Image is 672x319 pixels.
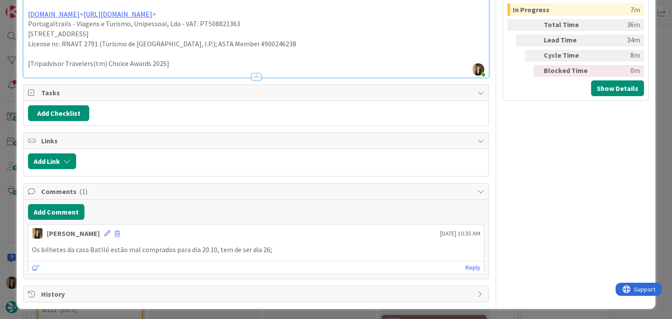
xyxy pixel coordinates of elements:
[41,186,472,197] span: Comments
[595,65,640,77] div: 0m
[591,80,644,96] button: Show Details
[544,35,592,46] div: Lead Time
[84,10,152,18] a: [URL][DOMAIN_NAME]
[465,262,480,273] a: Reply
[513,3,630,16] div: In Progress
[440,229,480,238] span: [DATE] 10:35 AM
[28,204,84,220] button: Add Comment
[79,187,87,196] span: ( 1 )
[28,153,76,169] button: Add Link
[544,50,592,62] div: Cycle Time
[544,19,592,31] div: Total Time
[28,19,484,29] p: Portugaltrails - Viagens e Turismo, Unipessoal, Lda - VAT: PT508821363
[28,39,484,49] p: License nr.: RNAVT 2791 (Turismo de [GEOGRAPHIC_DATA], I.P.); ASTA Member #900246238
[595,19,640,31] div: 36m
[595,50,640,62] div: 8m
[595,35,640,46] div: 34m
[28,29,484,39] p: [STREET_ADDRESS]
[28,9,484,19] p: < >
[28,10,80,18] a: [DOMAIN_NAME]
[18,1,40,12] span: Support
[32,245,480,255] p: Os bilhetes da casa Batlló estão mal comprados para dia 20.10, tem de ser dia 26;
[472,63,484,76] img: C71RdmBlZ3pIy3ZfdYSH8iJ9DzqQwlfe.jpg
[41,87,472,98] span: Tasks
[32,228,42,239] img: SP
[544,65,592,77] div: Blocked Time
[28,105,89,121] button: Add Checklist
[630,3,640,16] div: 7m
[41,289,472,299] span: History
[28,59,484,69] p: [Tripadvisor Travelers(tm) Choice Awards 2025]
[41,135,472,146] span: Links
[47,228,100,239] div: [PERSON_NAME]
